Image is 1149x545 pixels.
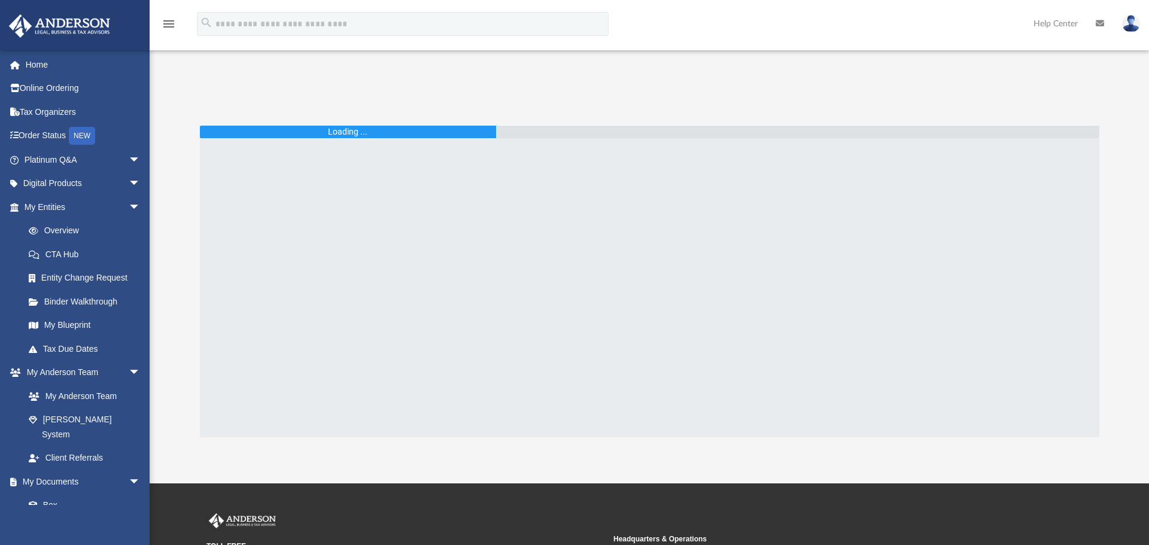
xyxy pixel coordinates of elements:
[129,172,153,196] span: arrow_drop_down
[328,126,367,138] div: Loading ...
[129,361,153,385] span: arrow_drop_down
[8,148,159,172] a: Platinum Q&Aarrow_drop_down
[17,313,153,337] a: My Blueprint
[613,534,1012,544] small: Headquarters & Operations
[1122,15,1140,32] img: User Pic
[17,266,159,290] a: Entity Change Request
[17,242,159,266] a: CTA Hub
[206,513,278,529] img: Anderson Advisors Platinum Portal
[17,290,159,313] a: Binder Walkthrough
[17,408,153,446] a: [PERSON_NAME] System
[17,384,147,408] a: My Anderson Team
[8,470,153,494] a: My Documentsarrow_drop_down
[17,446,153,470] a: Client Referrals
[129,470,153,494] span: arrow_drop_down
[162,17,176,31] i: menu
[17,494,147,517] a: Box
[8,100,159,124] a: Tax Organizers
[8,172,159,196] a: Digital Productsarrow_drop_down
[5,14,114,38] img: Anderson Advisors Platinum Portal
[17,337,159,361] a: Tax Due Dates
[8,124,159,148] a: Order StatusNEW
[8,361,153,385] a: My Anderson Teamarrow_drop_down
[162,23,176,31] a: menu
[129,148,153,172] span: arrow_drop_down
[129,195,153,220] span: arrow_drop_down
[8,77,159,101] a: Online Ordering
[8,195,159,219] a: My Entitiesarrow_drop_down
[69,127,95,145] div: NEW
[17,219,159,243] a: Overview
[8,53,159,77] a: Home
[200,16,213,29] i: search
